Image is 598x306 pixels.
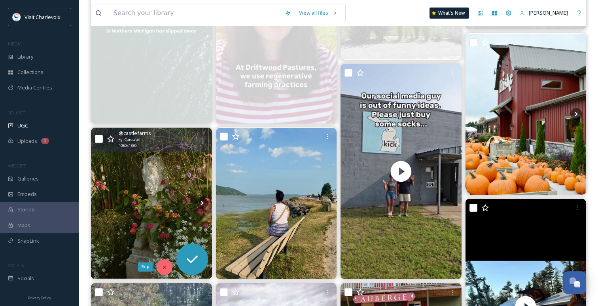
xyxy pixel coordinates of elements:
span: Uploads [17,137,37,145]
img: Visit-Charlevoix_Logo.jpg [13,13,21,21]
span: WIDGETS [8,163,26,169]
span: 1080 x 1350 [119,143,136,148]
input: Search your library [110,4,281,22]
img: Pose-toi, respire et laisse le fleuve guider tes pensées. Ici, chaque instant se vit pleinement. ... [216,128,337,279]
a: [PERSON_NAME] [516,5,572,21]
span: Collections [17,68,44,76]
button: Open Chat [563,271,586,294]
span: Maps [17,222,30,229]
span: Galleries [17,175,39,182]
span: @ castlefarms [119,129,151,137]
span: SOCIALS [8,262,24,268]
span: [PERSON_NAME] [529,9,568,16]
img: thumbnail [341,64,462,279]
div: Skip [138,262,153,271]
span: Socials [17,275,34,282]
span: Stories [17,206,34,213]
div: 1 [41,138,49,144]
span: Embeds [17,190,37,198]
a: View all files [295,5,341,21]
span: SnapLink [17,237,39,245]
a: Privacy Policy [28,293,51,302]
a: What's New [430,8,469,19]
span: Library [17,53,33,61]
img: Throughout the Castle grounds, you’ll find carefully placed garden statues that complement the su... [91,128,212,279]
span: Media Centres [17,84,52,91]
span: COLLECT [8,110,25,116]
span: UGC [17,122,28,129]
img: Your one stop #Fall decoration destination! 🎃🌾 Pumpkins of all shapes, sizes and colors, cornstal... [466,34,587,195]
video: Please just come buy some socks 😂 we promise more funny ideas will be coming soon 😅 . #sockskick ... [341,64,462,279]
span: MEDIA [8,41,22,47]
span: Privacy Policy [28,295,51,300]
span: Carousel [125,137,140,143]
span: Visit Charlevoix [25,13,61,21]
